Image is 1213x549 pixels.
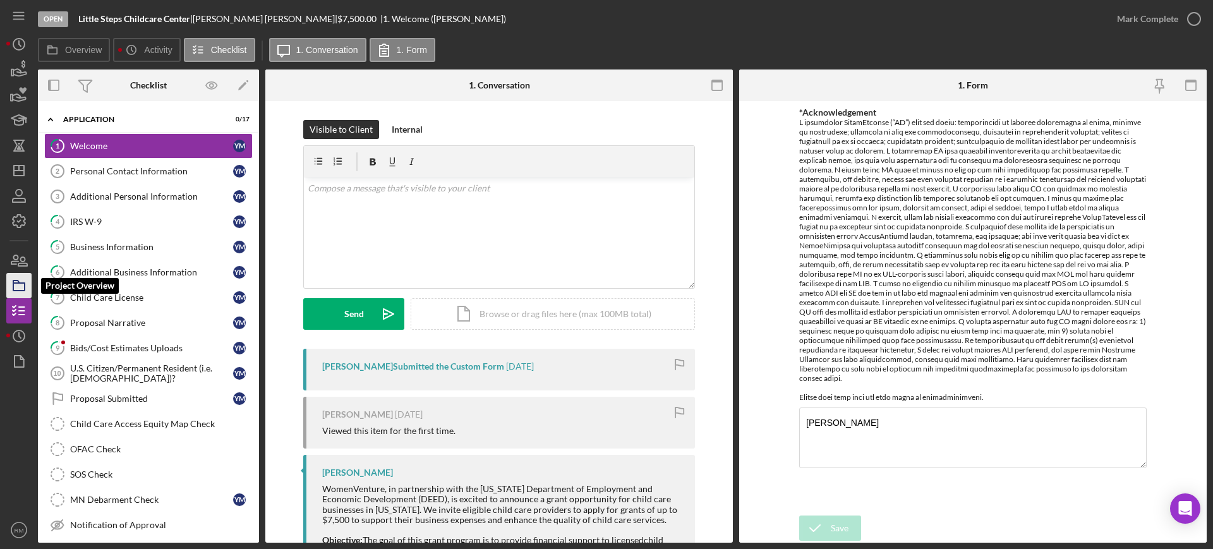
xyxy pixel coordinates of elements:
[233,367,246,380] div: Y M
[56,142,59,150] tspan: 1
[70,495,233,505] div: MN Debarment Check
[44,487,253,512] a: MN Debarment CheckYM
[70,141,233,151] div: Welcome
[53,370,61,377] tspan: 10
[322,409,393,419] div: [PERSON_NAME]
[70,217,233,227] div: IRS W-9
[44,209,253,234] a: 4IRS W-9YM
[310,120,373,139] div: Visible to Client
[44,234,253,260] a: 5Business InformationYM
[70,363,233,383] div: U.S. Citizen/Permanent Resident (i.e. [DEMOGRAPHIC_DATA])?
[78,13,190,24] b: Little Steps Childcare Center
[799,407,1147,468] textarea: [PERSON_NAME]
[322,361,504,371] div: [PERSON_NAME] Submitted the Custom Form
[70,469,252,480] div: SOS Check
[233,241,246,253] div: Y M
[56,318,59,327] tspan: 8
[296,45,358,55] label: 1. Conversation
[15,527,24,534] text: RM
[958,80,988,90] div: 1. Form
[184,38,255,62] button: Checklist
[831,516,848,541] div: Save
[506,361,534,371] time: 2025-07-17 00:24
[44,512,253,538] a: Notification of Approval
[303,298,404,330] button: Send
[368,534,644,545] span: he goal of this grant program is to provide financial support to licensed
[44,386,253,411] a: Proposal SubmittedYM
[44,335,253,361] a: 9Bids/Cost Estimates UploadsYM
[70,267,233,277] div: Additional Business Information
[56,167,59,175] tspan: 2
[70,520,252,530] div: Notification of Approval
[70,293,233,303] div: Child Care License
[144,45,172,55] label: Activity
[1117,6,1178,32] div: Mark Complete
[1170,493,1200,524] div: Open Intercom Messenger
[56,193,59,200] tspan: 3
[70,444,252,454] div: OFAC Check
[799,107,876,118] label: *Acknowledgement
[113,38,180,62] button: Activity
[44,133,253,159] a: 1WelcomeYM
[6,517,32,543] button: RM
[337,14,380,24] div: $7,500.00
[56,243,59,251] tspan: 5
[44,437,253,462] a: OFAC Check
[56,217,60,226] tspan: 4
[44,285,253,310] a: 7Child Care LicenseYM
[65,45,102,55] label: Overview
[56,268,60,276] tspan: 6
[70,191,233,202] div: Additional Personal Information
[469,80,530,90] div: 1. Conversation
[44,184,253,209] a: 3Additional Personal InformationYM
[269,38,366,62] button: 1. Conversation
[56,293,60,301] tspan: 7
[70,166,233,176] div: Personal Contact Information
[44,159,253,184] a: 2Personal Contact InformationYM
[397,45,427,55] label: 1. Form
[799,118,1147,402] div: L ipsumdolor SitamEtconse (“AD”) elit sed doeiu: temporincidi ut laboree doloremagna al enima, mi...
[233,165,246,178] div: Y M
[193,14,337,24] div: [PERSON_NAME] [PERSON_NAME] |
[233,342,246,354] div: Y M
[370,38,435,62] button: 1. Form
[44,310,253,335] a: 8Proposal NarrativeYM
[233,493,246,506] div: Y M
[322,468,393,478] div: [PERSON_NAME]
[70,419,252,429] div: Child Care Access Equity Map Check
[70,394,233,404] div: Proposal Submitted
[380,14,506,24] div: | 1. Welcome ([PERSON_NAME])
[44,260,253,285] a: 6Additional Business InformationYM
[44,411,253,437] a: Child Care Access Equity Map Check
[63,116,218,123] div: Application
[78,14,193,24] div: |
[233,266,246,279] div: Y M
[70,318,233,328] div: Proposal Narrative
[344,298,364,330] div: Send
[56,344,60,352] tspan: 9
[227,116,250,123] div: 0 / 17
[392,120,423,139] div: Internal
[385,120,429,139] button: Internal
[233,190,246,203] div: Y M
[70,242,233,252] div: Business Information
[70,343,233,353] div: Bids/Cost Estimates Uploads
[322,484,682,524] div: WomenVenture, in partnership with the [US_STATE] Department of Employment and Economic Developmen...
[233,140,246,152] div: Y M
[303,120,379,139] button: Visible to Client
[233,392,246,405] div: Y M
[322,534,363,545] strong: Objective:
[233,317,246,329] div: Y M
[130,80,167,90] div: Checklist
[799,516,861,541] button: Save
[44,361,253,386] a: 10U.S. Citizen/Permanent Resident (i.e. [DEMOGRAPHIC_DATA])?YM
[233,291,246,304] div: Y M
[44,462,253,487] a: SOS Check
[322,426,456,436] div: Viewed this item for the first time.
[233,215,246,228] div: Y M
[395,409,423,419] time: 2025-07-17 00:24
[38,38,110,62] button: Overview
[1104,6,1207,32] button: Mark Complete
[38,11,68,27] div: Open
[211,45,247,55] label: Checklist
